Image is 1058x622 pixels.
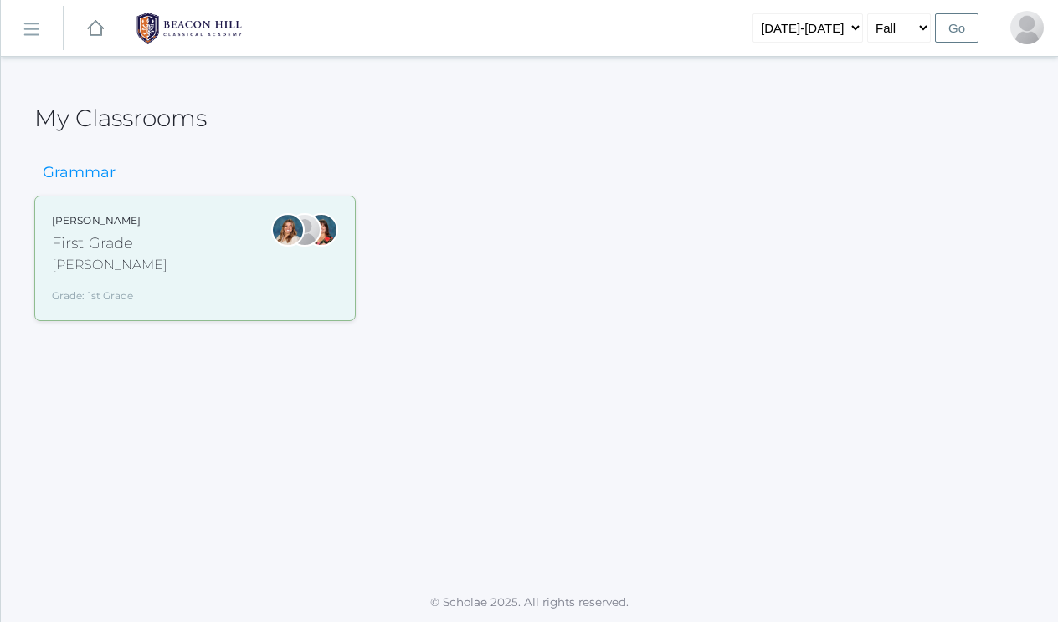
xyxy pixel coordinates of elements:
[34,105,207,131] h2: My Classrooms
[126,8,252,49] img: 1_BHCALogos-05.png
[305,213,338,247] div: Heather Wallock
[288,213,321,247] div: Jaimie Watson
[52,255,167,275] div: [PERSON_NAME]
[1010,11,1044,44] div: Alyssa Pedrick
[271,213,305,247] div: Liv Barber
[935,13,978,43] input: Go
[52,232,167,255] div: First Grade
[1,594,1058,610] p: © Scholae 2025. All rights reserved.
[52,282,167,303] div: Grade: 1st Grade
[52,213,167,228] div: [PERSON_NAME]
[34,165,124,181] h3: Grammar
